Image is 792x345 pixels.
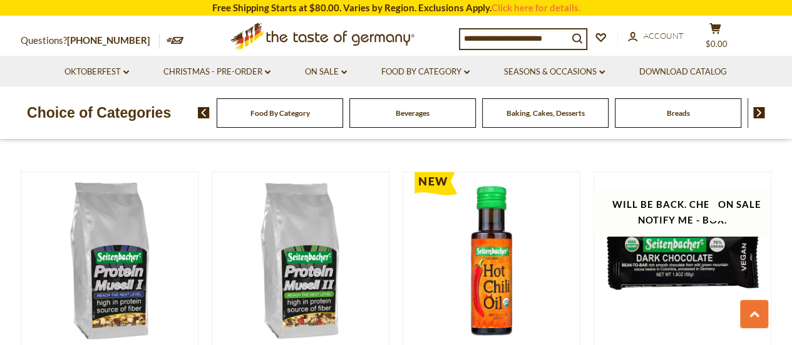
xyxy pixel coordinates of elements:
[639,65,727,79] a: Download Catalog
[667,108,690,118] a: Breads
[628,29,684,43] a: Account
[67,34,150,46] a: [PHONE_NUMBER]
[504,65,605,79] a: Seasons & Occasions
[507,108,585,118] a: Baking, Cakes, Desserts
[21,33,160,49] p: Questions?
[396,108,429,118] a: Beverages
[163,65,270,79] a: Christmas - PRE-ORDER
[753,107,765,118] img: next arrow
[491,2,580,13] a: Click here for details.
[381,65,470,79] a: Food By Category
[250,108,310,118] a: Food By Category
[64,65,129,79] a: Oktoberfest
[644,31,684,41] span: Account
[697,23,734,54] button: $0.00
[706,39,728,49] span: $0.00
[198,107,210,118] img: previous arrow
[305,65,347,79] a: On Sale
